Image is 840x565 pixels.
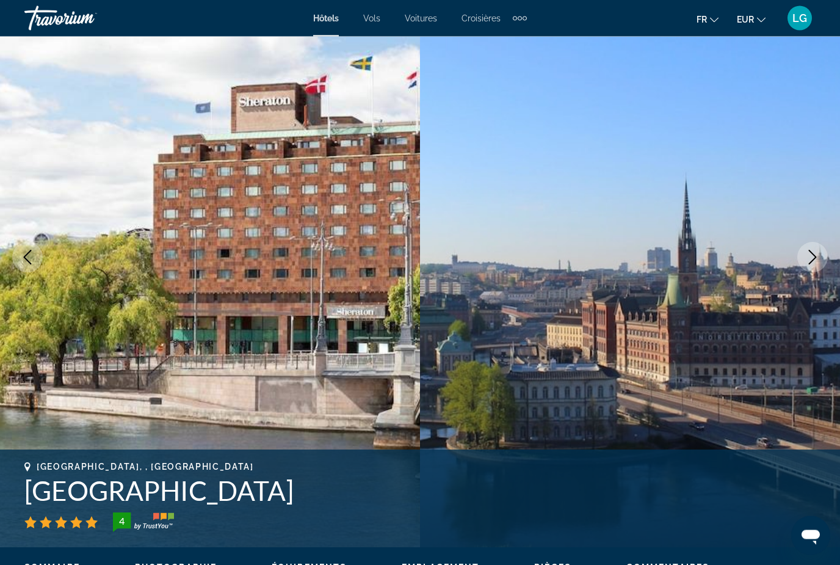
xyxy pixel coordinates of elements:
img: trustyou-badge-hor.svg [113,513,174,533]
button: Change language [697,10,719,28]
a: Croisières [462,13,501,23]
button: Next image [797,242,828,273]
iframe: Bouton de lancement de la fenêtre de messagerie [791,516,830,555]
button: Extra navigation items [513,9,527,28]
button: Change currency [737,10,766,28]
button: User Menu [784,5,816,31]
div: 4 [109,514,134,529]
a: Vols [363,13,380,23]
h1: [GEOGRAPHIC_DATA] [24,475,816,507]
a: Hôtels [313,13,339,23]
span: [GEOGRAPHIC_DATA], , [GEOGRAPHIC_DATA] [37,462,254,472]
span: EUR [737,15,754,24]
a: Voitures [405,13,437,23]
a: Travorium [24,2,147,34]
span: LG [792,12,807,24]
span: fr [697,15,707,24]
button: Previous image [12,242,43,273]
